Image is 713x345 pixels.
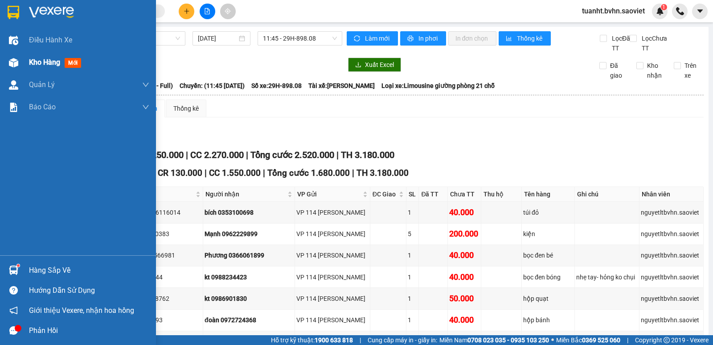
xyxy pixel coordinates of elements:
[9,286,18,295] span: question-circle
[639,187,704,202] th: Nhân viên
[184,8,190,14] span: plus
[638,33,674,53] span: Lọc Chưa TT
[347,31,398,46] button: syncLàm mới
[522,187,575,202] th: Tên hàng
[408,250,417,260] div: 1
[142,104,149,111] span: down
[296,272,369,282] div: VP 114 [PERSON_NAME]
[641,229,702,239] div: nguyetltbvhn.saoviet
[9,266,18,275] img: warehouse-icon
[608,33,631,53] span: Lọc Đã TT
[296,229,369,239] div: VP 114 [PERSON_NAME]
[251,81,302,91] span: Số xe: 29H-898.08
[575,5,652,17] span: tuanht.bvhn.saoviet
[575,187,639,202] th: Ghi chú
[209,168,261,178] span: CC 1.550.000
[365,33,391,43] span: Làm mới
[29,79,55,90] span: Quản Lý
[664,337,670,343] span: copyright
[582,337,620,344] strong: 0369 525 060
[29,34,72,46] span: Điều hành xe
[556,335,620,345] span: Miền Bắc
[365,60,394,70] span: Xuất Excel
[295,245,370,266] td: VP 114 Trần Nhật Duật
[676,7,684,15] img: phone-icon
[295,288,370,309] td: VP 114 Trần Nhật Duật
[439,335,549,345] span: Miền Nam
[142,81,149,88] span: down
[641,294,702,303] div: nguyetltbvhn.saoviet
[348,58,401,72] button: downloadXuất Excel
[681,61,704,80] span: Trên xe
[356,168,409,178] span: TH 3.180.000
[9,58,18,67] img: warehouse-icon
[523,315,573,325] div: hộp bánh
[308,81,375,91] span: Tài xế: [PERSON_NAME]
[517,33,544,43] span: Thống kê
[205,250,293,260] div: Phương 0366061899
[641,272,702,282] div: nguyetltbvhn.saoviet
[127,294,201,303] div: kt 0904108762
[127,272,201,282] div: 0931519444
[418,33,439,43] span: In phơi
[360,335,361,345] span: |
[643,61,667,80] span: Kho nhận
[296,208,369,217] div: VP 114 [PERSON_NAME]
[352,168,354,178] span: |
[29,284,149,297] div: Hướng dẫn sử dụng
[641,315,702,325] div: nguyetltbvhn.saoviet
[355,62,361,69] span: download
[296,294,369,303] div: VP 114 [PERSON_NAME]
[368,335,437,345] span: Cung cấp máy in - giấy in:
[336,150,339,160] span: |
[692,4,708,19] button: caret-down
[467,337,549,344] strong: 0708 023 035 - 0935 103 250
[408,315,417,325] div: 1
[696,7,704,15] span: caret-down
[205,189,286,199] span: Người nhận
[523,272,573,282] div: bọc đen bóng
[246,150,248,160] span: |
[179,4,194,19] button: plus
[295,310,370,331] td: VP 114 Trần Nhật Duật
[205,315,293,325] div: đoàn 0972724368
[499,31,551,46] button: bar-chartThống kê
[205,168,207,178] span: |
[29,264,149,277] div: Hàng sắp về
[373,189,397,199] span: ĐC Giao
[662,4,665,10] span: 1
[127,208,201,217] div: A Sơn 0986116014
[400,31,446,46] button: printerIn phơi
[128,189,194,199] span: Người gửi
[449,206,479,219] div: 40.000
[8,6,19,19] img: logo-vxr
[127,315,201,325] div: 0936613993
[198,33,238,43] input: 15/09/2025
[295,224,370,245] td: VP 114 Trần Nhật Duật
[158,168,202,178] span: CR 130.000
[190,150,244,160] span: CC 2.270.000
[406,187,419,202] th: SL
[65,58,81,68] span: mới
[354,35,361,42] span: sync
[267,168,350,178] span: Tổng cước 1.680.000
[641,250,702,260] div: nguyetltbvhn.saoviet
[448,31,497,46] button: In đơn chọn
[29,101,56,112] span: Báo cáo
[506,35,513,42] span: bar-chart
[180,81,245,91] span: Chuyến: (11:45 [DATE])
[9,103,18,112] img: solution-icon
[250,150,334,160] span: Tổng cước 2.520.000
[449,292,479,305] div: 50.000
[263,32,336,45] span: 11:45 - 29H-898.08
[204,8,210,14] span: file-add
[449,249,479,262] div: 40.000
[205,272,293,282] div: kt 0988234423
[263,168,265,178] span: |
[408,294,417,303] div: 1
[448,187,481,202] th: Chưa TT
[205,208,293,217] div: bích 0353100698
[523,208,573,217] div: túi đỏ
[449,314,479,326] div: 40.000
[419,187,448,202] th: Đã TT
